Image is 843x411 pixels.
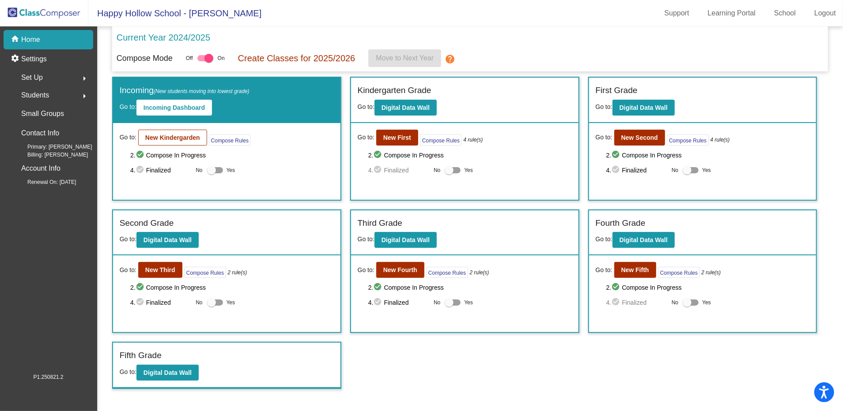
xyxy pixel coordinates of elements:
button: Compose Rules [420,135,462,146]
span: 2. Compose In Progress [368,150,572,161]
mat-icon: settings [11,54,21,64]
button: New Third [138,262,182,278]
span: Go to: [120,368,136,375]
span: 2. Compose In Progress [606,150,810,161]
b: New Third [145,266,175,273]
button: New Second [614,130,665,146]
button: Digital Data Wall [374,100,437,116]
span: No [672,299,678,306]
i: 2 rule(s) [470,269,489,276]
span: Primary: [PERSON_NAME] [13,143,92,151]
button: Incoming Dashboard [136,100,212,116]
label: Incoming [120,84,249,97]
span: Renewal On: [DATE] [13,178,76,186]
mat-icon: help [445,54,455,64]
span: Yes [702,165,711,176]
a: School [767,6,803,20]
p: Contact Info [21,127,59,139]
span: On [218,54,225,62]
p: Small Groups [21,108,64,120]
span: (New students moving into lowest grade) [154,88,249,94]
span: 2. Compose In Progress [606,282,810,293]
span: No [434,299,440,306]
span: Go to: [120,133,136,142]
b: Digital Data Wall [382,236,430,243]
span: Go to: [120,235,136,243]
span: No [672,166,678,174]
a: Support [658,6,696,20]
span: Yes [702,297,711,308]
p: Create Classes for 2025/2026 [238,52,355,65]
button: Digital Data Wall [612,100,675,116]
span: No [196,299,202,306]
b: Digital Data Wall [144,236,192,243]
span: Go to: [596,235,612,243]
button: Compose Rules [658,267,700,278]
mat-icon: check_circle [374,297,384,308]
mat-icon: check_circle [136,150,146,161]
button: New Fourth [376,262,424,278]
label: First Grade [596,84,638,97]
span: 2. Compose In Progress [368,282,572,293]
mat-icon: check_circle [136,282,146,293]
p: Account Info [21,162,60,175]
b: New Kindergarden [145,134,200,141]
button: New Fifth [614,262,656,278]
span: Yes [464,165,473,176]
i: 4 rule(s) [464,136,483,144]
button: New First [376,130,418,146]
span: Set Up [21,71,43,84]
span: Go to: [120,265,136,275]
span: 4. Finalized [606,165,667,176]
label: Third Grade [358,217,402,230]
button: Digital Data Wall [136,365,199,381]
mat-icon: check_circle [374,282,384,293]
label: Second Grade [120,217,174,230]
button: Digital Data Wall [136,232,199,248]
span: Yes [227,297,235,308]
b: New Fourth [383,266,417,273]
b: New Fifth [621,266,649,273]
span: Go to: [596,133,612,142]
mat-icon: check_circle [611,282,622,293]
b: Digital Data Wall [620,236,668,243]
p: Settings [21,54,47,64]
p: Compose Mode [117,52,173,64]
mat-icon: check_circle [611,150,622,161]
span: 4. Finalized [130,297,191,308]
label: Fourth Grade [596,217,646,230]
mat-icon: arrow_right [79,91,90,101]
button: New Kindergarden [138,130,207,146]
mat-icon: arrow_right [79,73,90,84]
button: Compose Rules [426,267,468,278]
b: New Second [621,134,658,141]
a: Learning Portal [701,6,763,20]
mat-icon: check_circle [611,165,622,176]
span: No [434,166,440,174]
span: 4. Finalized [130,165,191,176]
span: Students [21,89,49,101]
i: 2 rule(s) [227,269,247,276]
span: 4. Finalized [368,165,429,176]
button: Digital Data Wall [612,232,675,248]
span: Off [186,54,193,62]
button: Compose Rules [209,135,251,146]
span: 4. Finalized [368,297,429,308]
mat-icon: check_circle [136,165,146,176]
i: 4 rule(s) [711,136,730,144]
span: Go to: [120,103,136,110]
mat-icon: check_circle [374,165,384,176]
span: Go to: [596,103,612,110]
span: 4. Finalized [606,297,667,308]
button: Compose Rules [667,135,709,146]
span: Billing: [PERSON_NAME] [13,151,88,159]
mat-icon: check_circle [374,150,384,161]
span: Go to: [358,265,374,275]
button: Digital Data Wall [374,232,437,248]
i: 2 rule(s) [701,269,721,276]
span: Move to Next Year [376,54,434,62]
b: New First [383,134,411,141]
label: Kindergarten Grade [358,84,431,97]
span: Yes [464,297,473,308]
span: Happy Hollow School - [PERSON_NAME] [88,6,261,20]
